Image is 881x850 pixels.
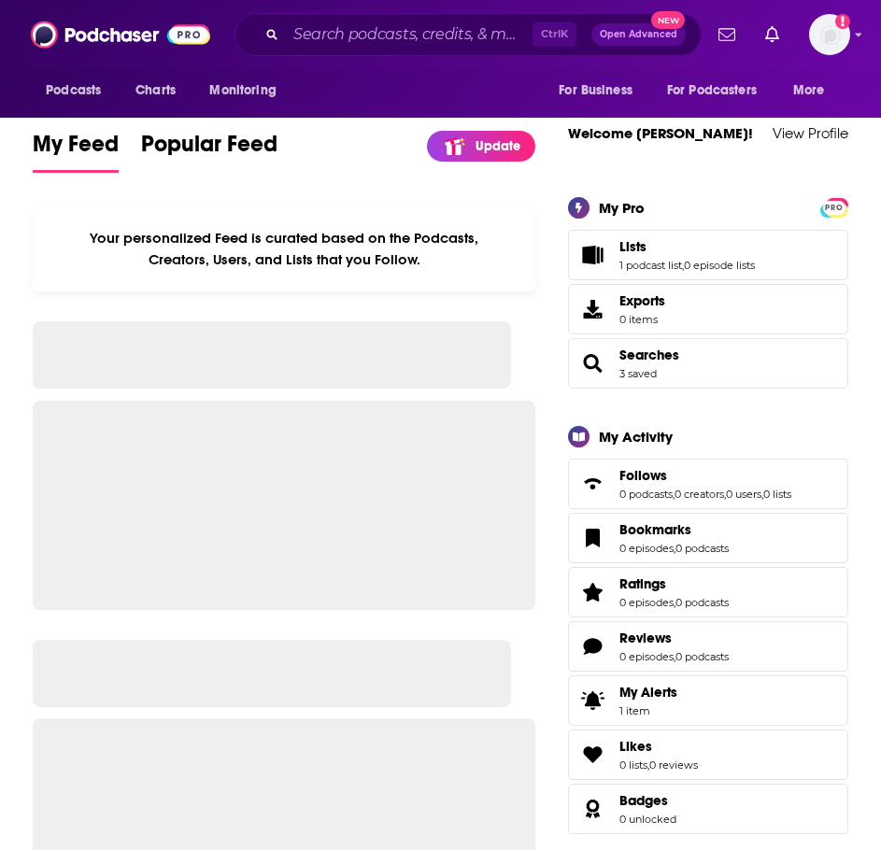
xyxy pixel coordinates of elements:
[773,124,848,142] a: View Profile
[33,206,535,291] div: Your personalized Feed is curated based on the Podcasts, Creators, Users, and Lists that you Follow.
[546,73,656,108] button: open menu
[619,684,677,701] span: My Alerts
[835,14,850,29] svg: Add a profile image
[286,20,533,50] input: Search podcasts, credits, & more...
[823,201,845,215] span: PRO
[619,313,665,326] span: 0 items
[575,579,612,605] a: Ratings
[575,633,612,659] a: Reviews
[823,200,845,214] a: PRO
[619,738,652,755] span: Likes
[568,784,848,834] span: Badges
[619,238,647,255] span: Lists
[33,130,119,169] span: My Feed
[568,459,848,509] span: Follows
[619,758,647,772] a: 0 lists
[793,78,825,104] span: More
[575,471,612,497] a: Follows
[619,238,755,255] a: Lists
[674,596,675,609] span: ,
[568,284,848,334] a: Exports
[655,73,784,108] button: open menu
[141,130,277,169] span: Popular Feed
[568,675,848,726] a: My Alerts
[647,758,649,772] span: ,
[726,488,761,501] a: 0 users
[31,17,210,52] img: Podchaser - Follow, Share and Rate Podcasts
[599,199,645,217] div: My Pro
[619,704,677,717] span: 1 item
[763,488,791,501] a: 0 lists
[600,30,677,39] span: Open Advanced
[619,347,679,363] a: Searches
[674,542,675,555] span: ,
[675,488,724,501] a: 0 creators
[682,259,684,272] span: ,
[724,488,726,501] span: ,
[619,521,691,538] span: Bookmarks
[619,292,665,309] span: Exports
[533,22,576,47] span: Ctrl K
[619,467,667,484] span: Follows
[619,367,657,380] a: 3 saved
[675,542,729,555] a: 0 podcasts
[575,525,612,551] a: Bookmarks
[809,14,850,55] button: Show profile menu
[619,542,674,555] a: 0 episodes
[684,259,755,272] a: 0 episode lists
[809,14,850,55] img: User Profile
[599,428,673,446] div: My Activity
[619,630,729,646] a: Reviews
[619,521,729,538] a: Bookmarks
[568,124,753,142] a: Welcome [PERSON_NAME]!
[651,11,685,29] span: New
[575,242,612,268] a: Lists
[667,78,757,104] span: For Podcasters
[619,596,674,609] a: 0 episodes
[33,130,119,173] a: My Feed
[568,621,848,672] span: Reviews
[758,19,787,50] a: Show notifications dropdown
[619,575,729,592] a: Ratings
[649,758,698,772] a: 0 reviews
[123,73,187,108] a: Charts
[711,19,743,50] a: Show notifications dropdown
[575,687,612,714] span: My Alerts
[575,296,612,322] span: Exports
[619,792,668,809] span: Badges
[135,78,176,104] span: Charts
[619,792,676,809] a: Badges
[141,130,277,173] a: Popular Feed
[674,650,675,663] span: ,
[761,488,763,501] span: ,
[575,742,612,768] a: Likes
[476,138,520,154] p: Update
[673,488,675,501] span: ,
[619,630,672,646] span: Reviews
[591,23,686,46] button: Open AdvancedNew
[675,596,729,609] a: 0 podcasts
[568,338,848,389] span: Searches
[675,650,729,663] a: 0 podcasts
[196,73,300,108] button: open menu
[619,575,666,592] span: Ratings
[559,78,632,104] span: For Business
[619,488,673,501] a: 0 podcasts
[619,650,674,663] a: 0 episodes
[619,738,698,755] a: Likes
[780,73,848,108] button: open menu
[568,513,848,563] span: Bookmarks
[568,730,848,780] span: Likes
[427,131,535,162] a: Update
[619,259,682,272] a: 1 podcast list
[575,350,612,376] a: Searches
[809,14,850,55] span: Logged in as ABolliger
[209,78,276,104] span: Monitoring
[234,13,702,56] div: Search podcasts, credits, & more...
[619,467,791,484] a: Follows
[619,813,676,826] a: 0 unlocked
